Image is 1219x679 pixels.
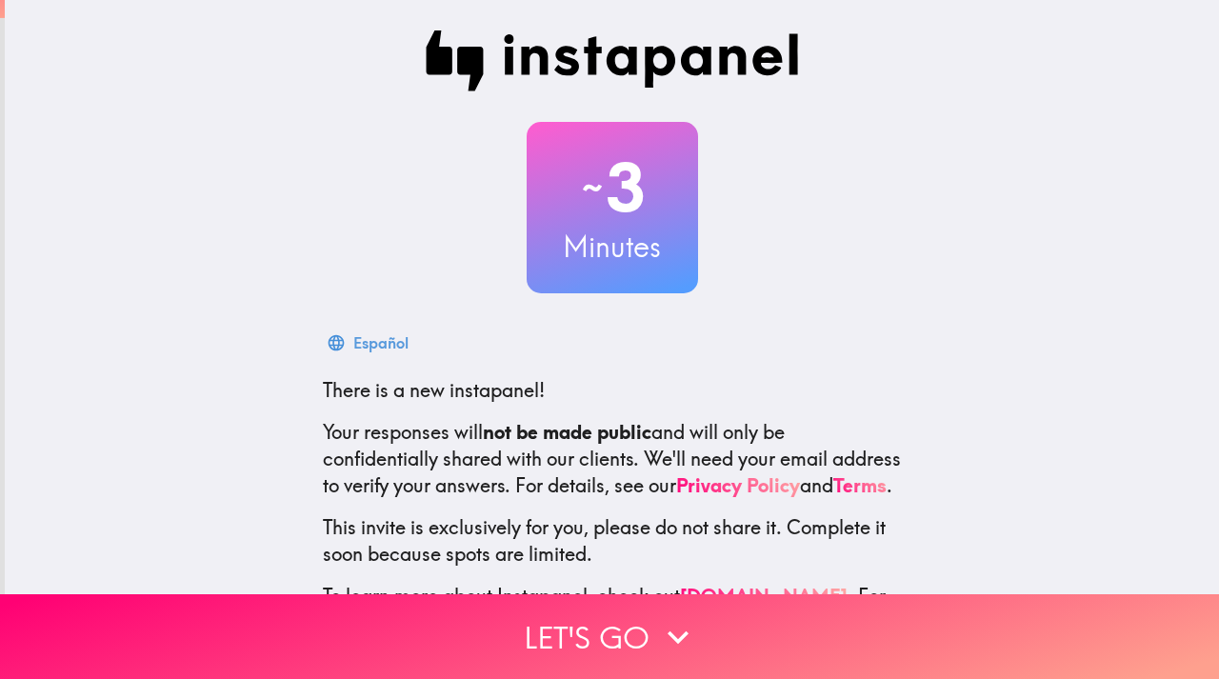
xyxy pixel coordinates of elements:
p: To learn more about Instapanel, check out . For questions or help, email us at . [323,583,902,663]
button: Español [323,324,416,362]
a: [DOMAIN_NAME] [680,584,848,608]
span: ~ [579,159,606,216]
img: Instapanel [426,30,799,91]
a: Privacy Policy [676,473,800,497]
p: This invite is exclusively for you, please do not share it. Complete it soon because spots are li... [323,514,902,568]
h3: Minutes [527,227,698,267]
b: not be made public [483,420,651,444]
span: There is a new instapanel! [323,378,545,402]
div: Español [353,330,409,356]
p: Your responses will and will only be confidentially shared with our clients. We'll need your emai... [323,419,902,499]
a: Terms [833,473,887,497]
h2: 3 [527,149,698,227]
